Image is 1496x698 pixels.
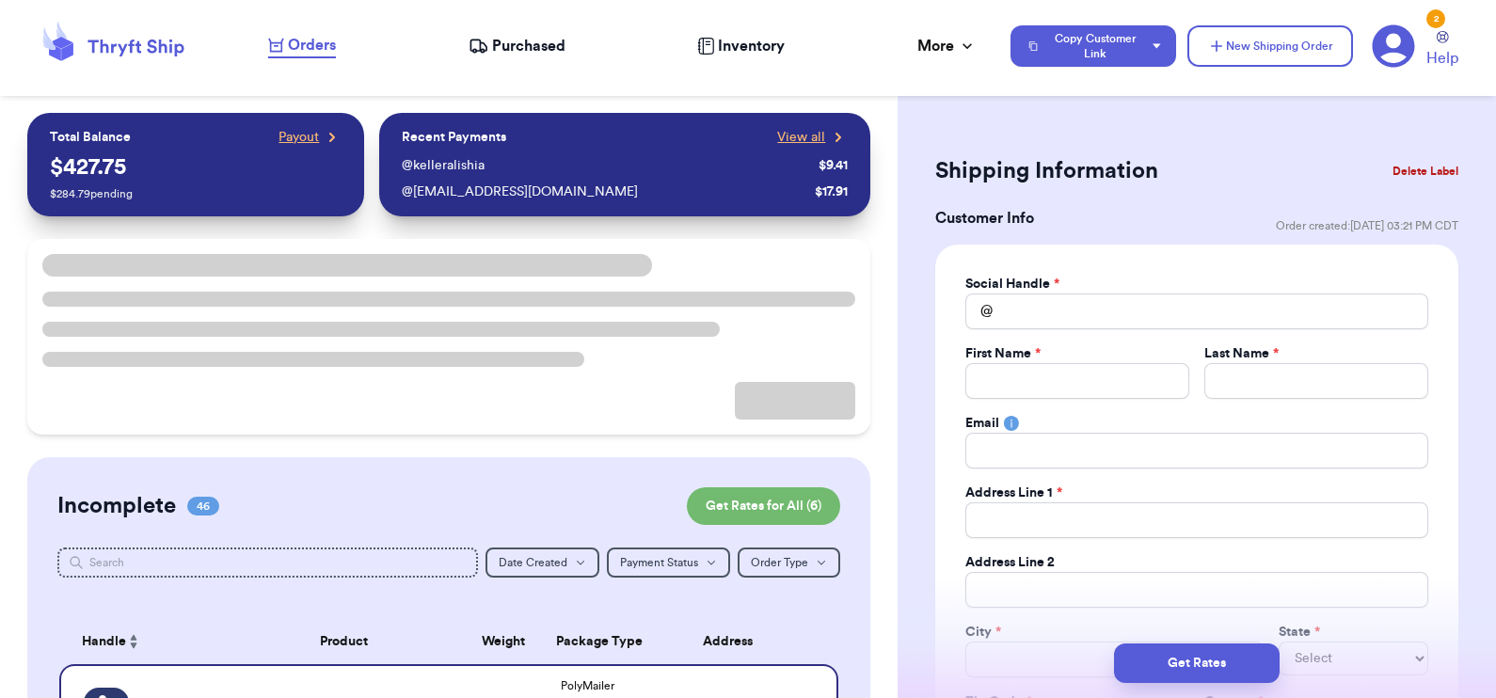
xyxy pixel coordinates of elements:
input: Search [57,547,479,578]
th: Weight [461,619,545,664]
span: Order created: [DATE] 03:21 PM CDT [1276,218,1458,233]
button: Copy Customer Link [1011,25,1176,67]
div: @ kelleralishia [402,156,811,175]
button: Payment Status [607,547,730,578]
span: Payout [279,128,319,147]
span: 46 [187,497,219,516]
button: Date Created [485,547,599,578]
h2: Incomplete [57,491,176,521]
a: Inventory [697,35,785,57]
button: Order Type [738,547,840,578]
label: Address Line 1 [965,484,1062,502]
span: View all [777,128,825,147]
span: Orders [288,34,336,56]
button: New Shipping Order [1187,25,1353,67]
a: Purchased [469,35,565,57]
div: @ [965,293,993,329]
div: $ 17.91 [815,182,848,201]
button: Delete Label [1385,151,1466,192]
div: 2 [1426,9,1445,28]
p: $ 427.75 [50,152,342,182]
a: Help [1426,31,1458,70]
a: Payout [279,128,342,147]
label: Address Line 2 [965,553,1055,572]
span: Payment Status [620,557,698,568]
span: Purchased [492,35,565,57]
span: Inventory [718,35,785,57]
p: Recent Payments [402,128,506,147]
p: $ 284.79 pending [50,186,342,201]
span: Handle [82,632,126,652]
span: Help [1426,47,1458,70]
span: Order Type [751,557,808,568]
div: $ 9.41 [819,156,848,175]
p: Total Balance [50,128,131,147]
th: Address [629,619,839,664]
h3: Customer Info [935,207,1034,230]
label: City [965,623,1001,642]
button: Sort ascending [126,630,141,653]
a: Orders [268,34,336,58]
h2: Shipping Information [935,156,1158,186]
label: State [1279,623,1320,642]
label: Email [965,414,999,433]
span: Date Created [499,557,567,568]
th: Product [227,619,462,664]
a: View all [777,128,848,147]
button: Get Rates for All (6) [687,487,840,525]
label: Last Name [1204,344,1279,363]
a: 2 [1372,24,1415,68]
th: Package Type [545,619,629,664]
div: @ [EMAIL_ADDRESS][DOMAIN_NAME] [402,182,807,201]
div: More [917,35,977,57]
button: Get Rates [1114,643,1280,683]
label: First Name [965,344,1041,363]
label: Social Handle [965,275,1059,293]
